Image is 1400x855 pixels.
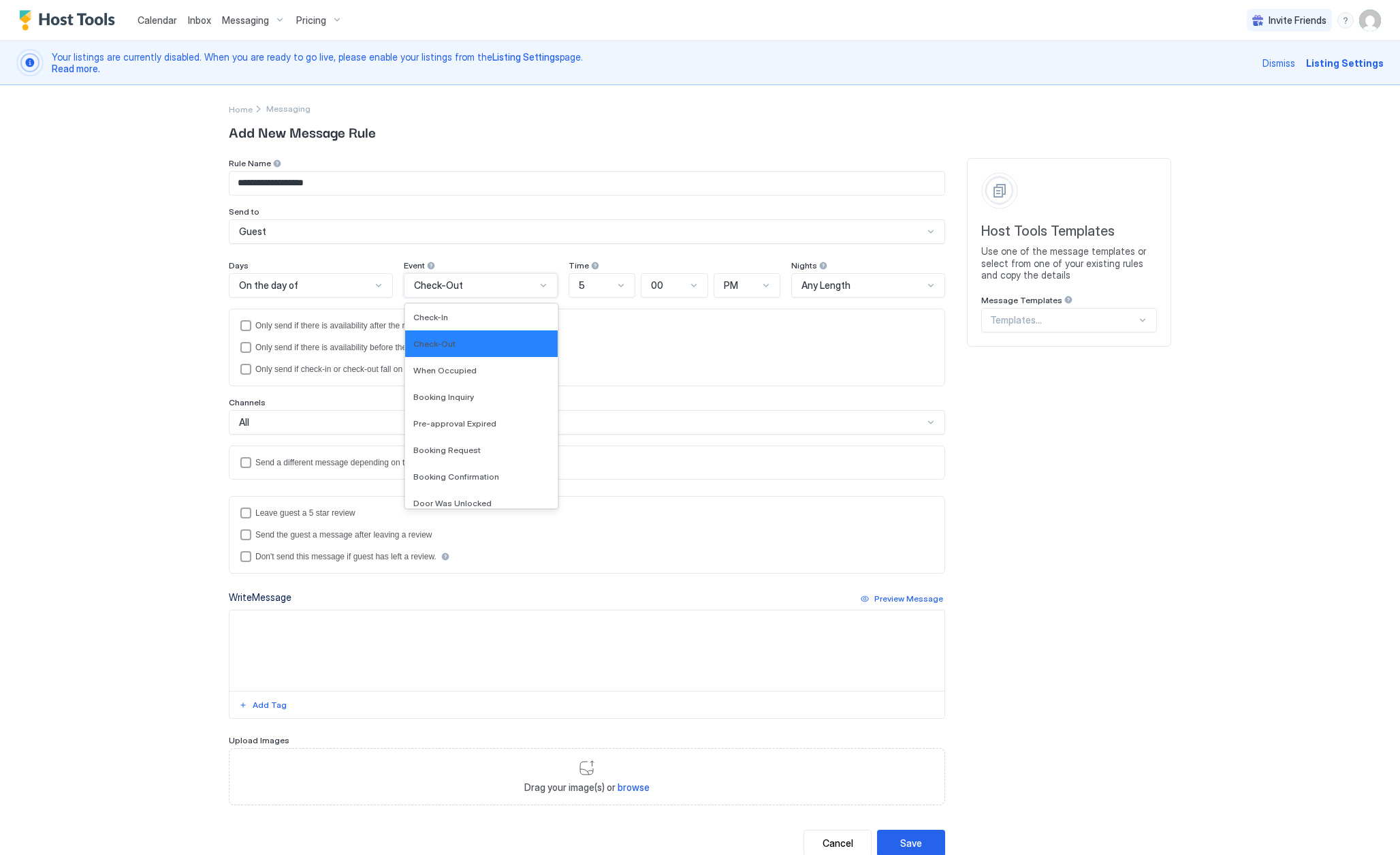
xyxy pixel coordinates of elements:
span: When Occupied [413,365,477,375]
div: Listing Settings [1306,56,1384,70]
a: Home [229,102,253,116]
span: All [239,416,249,429]
span: Host Tools Templates [981,223,1157,240]
span: Nights [791,260,817,270]
div: isLimited [240,364,934,375]
div: Only send if there is availability after the reservation [255,321,443,330]
span: browse [618,781,650,793]
div: menu [1337,12,1354,29]
div: Send a different message depending on the guest's preferred language [255,458,513,467]
div: Don't send this message if guest has left a review. [255,552,436,561]
a: Calendar [138,13,177,27]
textarea: Input Field [229,610,944,691]
input: Input Field [229,172,944,195]
div: Save [900,836,922,850]
div: Breadcrumb [229,102,253,116]
div: Write Message [229,590,291,604]
span: Message Templates [981,295,1062,305]
a: Host Tools Logo [19,10,121,31]
span: Booking Inquiry [413,392,474,402]
span: Upload Images [229,735,289,745]
span: Pricing [296,14,326,27]
span: 00 [651,279,663,292]
span: Invite Friends [1269,14,1326,27]
span: Door Was Unlocked [413,498,492,508]
div: afterReservation [240,320,934,331]
span: Guest [239,226,266,238]
button: Add Tag [237,697,289,713]
a: Inbox [188,13,211,27]
div: User profile [1359,10,1381,31]
span: Messaging [266,104,311,114]
div: Breadcrumb [266,104,311,114]
span: Booking Confirmation [413,471,499,482]
span: Channels [229,397,266,407]
div: beforeReservation [240,342,934,353]
span: Home [229,104,253,114]
div: sendMessageAfterLeavingReview [240,529,934,540]
span: Add New Message Rule [229,121,1171,142]
div: Leave guest a 5 star review [255,508,355,518]
span: Inbox [188,14,211,26]
span: Days [229,260,249,270]
span: 5 [579,279,585,292]
div: disableMessageAfterReview [240,551,934,562]
span: Rule Name [229,158,271,168]
a: Read more. [52,63,100,74]
button: Preview Message [859,591,945,607]
span: Check-In [413,312,448,322]
span: Booking Request [413,445,481,455]
span: Event [404,260,425,270]
a: Listing Settings [492,51,560,63]
span: Messaging [222,14,269,27]
div: reviewEnabled [240,508,934,518]
div: Cancel [823,836,853,850]
span: Use one of the message templates or select from one of your existing rules and copy the details [981,245,1157,281]
span: Drag your image(s) or [524,781,650,794]
div: Send the guest a message after leaving a review [255,530,432,540]
span: Calendar [138,14,177,26]
div: languagesEnabled [240,457,934,468]
span: On the day of [239,279,298,292]
div: Preview Message [874,593,943,605]
div: Only send if check-in or check-out fall on selected days of the week [255,364,499,374]
span: PM [724,279,738,292]
div: Add Tag [253,699,287,711]
span: Check-Out [414,279,463,292]
div: Dismiss [1262,56,1295,70]
div: Only send if there is availability before the reservation [255,343,449,352]
span: Send to [229,206,259,217]
span: Any Length [801,279,850,292]
span: Time [569,260,589,270]
span: Pre-approval Expired [413,418,496,429]
span: Your listings are currently disabled. When you are ready to go live, please enable your listings ... [52,51,1254,75]
span: Check-Out [413,339,456,349]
